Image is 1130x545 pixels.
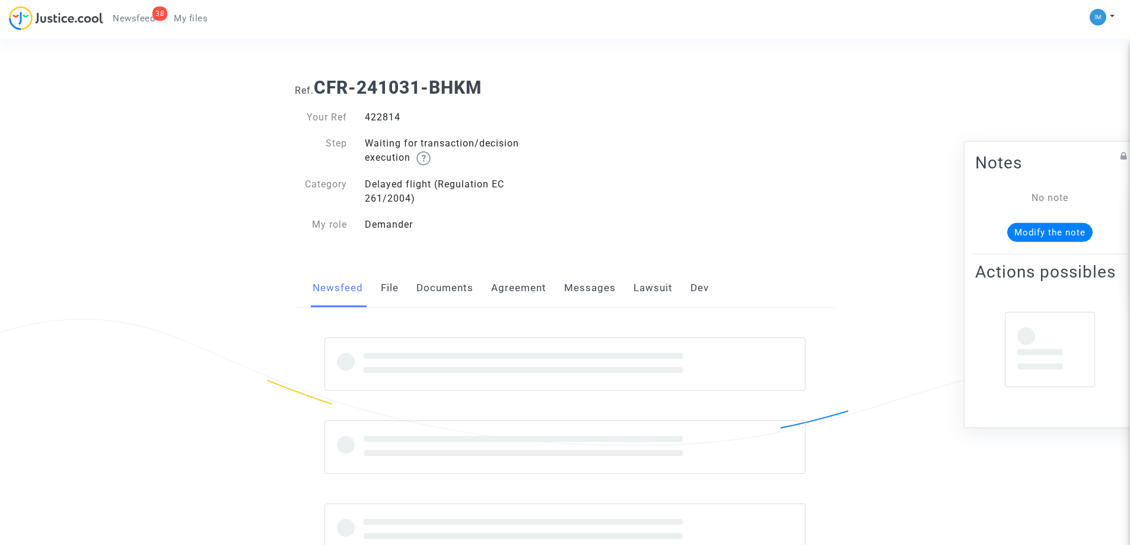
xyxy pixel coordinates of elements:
[356,177,565,206] div: Delayed flight (Regulation EC 261/2004)
[103,9,164,27] a: 38Newsfeed
[113,13,155,24] span: Newsfeed
[313,269,363,308] a: Newsfeed
[993,190,1107,205] div: No note
[9,6,103,30] img: jc-logo.svg
[975,261,1125,282] h2: Actions possibles
[491,269,546,308] a: Agreement
[634,269,673,308] a: Lawsuit
[286,218,356,232] div: My role
[152,7,167,21] div: 38
[286,136,356,165] div: Step
[356,136,565,165] div: Waiting for transaction/decision execution
[164,9,217,27] a: My files
[174,13,208,24] span: My files
[975,152,1125,173] h2: Notes
[286,177,356,206] div: Category
[1090,9,1106,26] img: a105443982b9e25553e3eed4c9f672e7
[314,77,482,98] b: CFR-241031-BHKM
[564,269,616,308] a: Messages
[295,85,314,96] span: Ref.
[286,110,356,125] div: Your Ref
[381,269,399,308] a: File
[416,151,431,165] img: help.svg
[356,218,565,232] div: Demander
[356,110,565,125] div: 422814
[416,269,473,308] a: Documents
[1007,222,1093,241] button: Modify the note
[690,269,709,308] a: Dev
